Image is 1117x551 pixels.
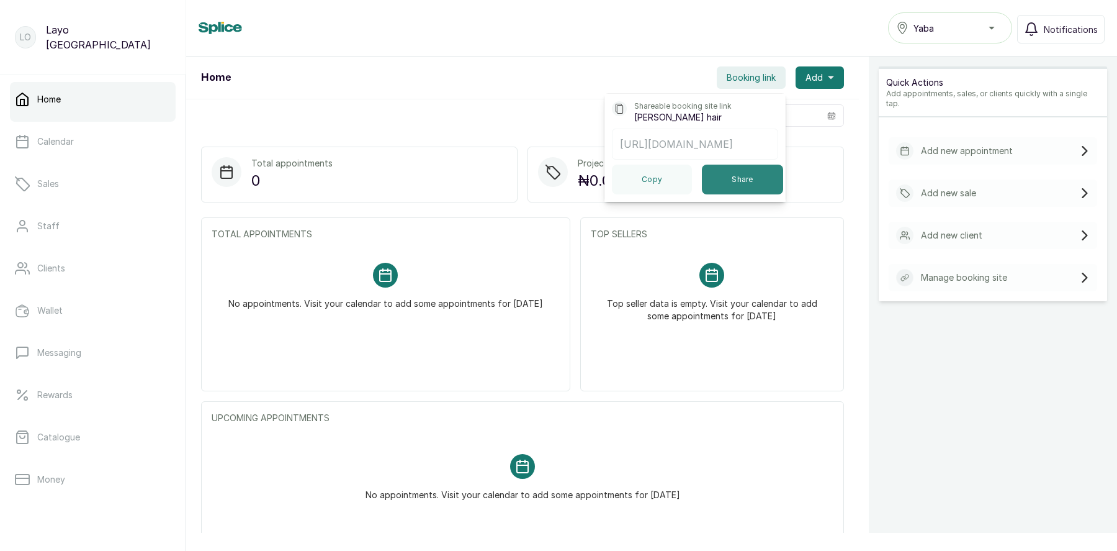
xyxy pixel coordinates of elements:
p: Sales [37,178,59,190]
button: Add [796,66,844,89]
svg: calendar [827,111,836,120]
p: Layo [GEOGRAPHIC_DATA] [46,22,171,52]
a: Money [10,462,176,497]
p: LO [20,31,31,43]
a: Messaging [10,335,176,370]
p: No appointments. Visit your calendar to add some appointments for [DATE] [228,288,543,310]
a: Sales [10,166,176,201]
button: Yaba [888,12,1012,43]
p: 0 [251,170,333,192]
p: ₦0.00 [578,170,641,192]
button: Share [702,165,783,194]
span: Add [805,71,823,84]
button: Copy [612,165,692,194]
p: Catalogue [37,431,80,444]
p: Add new client [921,229,982,242]
a: Staff [10,209,176,244]
p: Add new appointment [921,145,1013,157]
p: TOTAL APPOINTMENTS [212,228,560,240]
p: UPCOMING APPOINTMENTS [212,412,833,424]
span: Booking link [727,71,776,84]
a: Clients [10,251,176,286]
a: Calendar [10,124,176,159]
p: [URL][DOMAIN_NAME] [620,137,770,152]
p: Wallet [37,304,63,317]
p: Shareable booking site link [634,101,732,111]
p: Staff [37,220,60,232]
a: Reports [10,504,176,539]
a: Rewards [10,378,176,412]
button: Notifications [1017,15,1105,43]
p: Top seller data is empty. Visit your calendar to add some appointments for [DATE] [606,288,819,322]
a: Home [10,82,176,117]
a: Wallet [10,293,176,328]
p: Quick Actions [886,76,1100,89]
p: Messaging [37,347,81,359]
p: Home [37,93,61,106]
span: Notifications [1044,23,1098,36]
h1: Home [201,70,231,85]
p: Add appointments, sales, or clients quickly with a single tap. [886,89,1100,109]
div: Booking link [604,94,786,202]
p: Clients [37,262,65,275]
span: Yaba [913,22,934,35]
p: Add new sale [921,187,976,199]
p: Projected sales [578,157,641,170]
a: Catalogue [10,420,176,455]
p: No appointments. Visit your calendar to add some appointments for [DATE] [366,479,680,501]
button: Booking link [717,66,786,89]
p: Total appointments [251,157,333,170]
p: Manage booking site [921,271,1007,284]
p: Rewards [37,389,73,401]
p: TOP SELLERS [591,228,833,240]
p: Money [37,473,65,486]
p: [PERSON_NAME] hair [634,111,722,124]
p: Calendar [37,135,74,148]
